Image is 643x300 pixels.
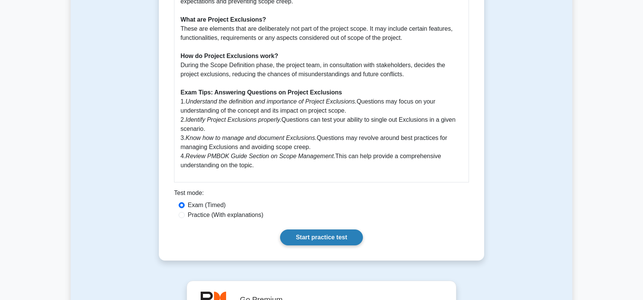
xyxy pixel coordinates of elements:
i: Review PMBOK Guide Section on Scope Management. [185,153,335,159]
b: Exam Tips: Answering Questions on Project Exclusions [181,89,342,96]
label: Practice (With explanations) [188,210,263,220]
i: Know how to manage and document Exclusions. [185,135,317,141]
b: What are Project Exclusions? [181,16,266,23]
label: Exam (Timed) [188,201,226,210]
b: How do Project Exclusions work? [181,53,278,59]
i: Understand the definition and importance of Project Exclusions. [185,98,356,105]
a: Start practice test [280,229,363,245]
div: Test mode: [174,188,469,201]
i: Identify Project Exclusions properly. [185,116,281,123]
